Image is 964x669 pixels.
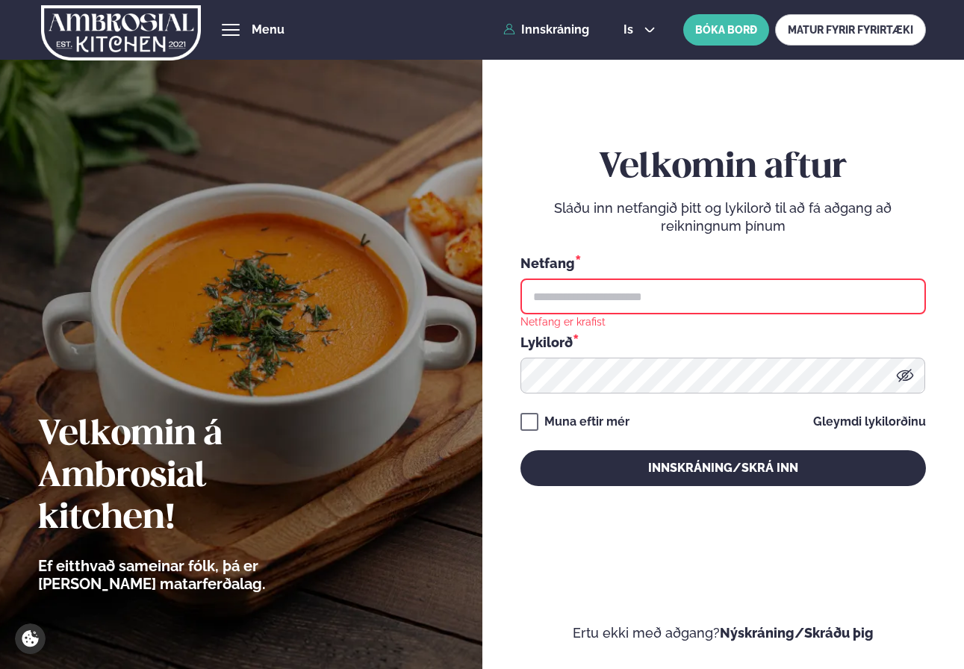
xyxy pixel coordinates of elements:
[520,199,926,235] p: Sláðu inn netfangið þitt og lykilorð til að fá aðgang að reikningnum þínum
[520,332,926,352] div: Lykilorð
[222,21,240,39] button: hamburger
[775,14,926,46] a: MATUR FYRIR FYRIRTÆKI
[520,147,926,189] h2: Velkomin aftur
[612,24,668,36] button: is
[503,23,589,37] a: Innskráning
[720,625,874,641] a: Nýskráning/Skráðu þig
[38,557,348,593] p: Ef eitthvað sameinar fólk, þá er [PERSON_NAME] matarferðalag.
[520,253,926,273] div: Netfang
[41,2,200,63] img: logo
[624,24,638,36] span: is
[520,450,926,486] button: Innskráning/Skrá inn
[520,314,606,328] div: Netfang er krafist
[813,416,926,428] a: Gleymdi lykilorðinu
[683,14,769,46] button: BÓKA BORÐ
[520,624,926,642] p: Ertu ekki með aðgang?
[15,623,46,654] a: Cookie settings
[38,414,348,540] h2: Velkomin á Ambrosial kitchen!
